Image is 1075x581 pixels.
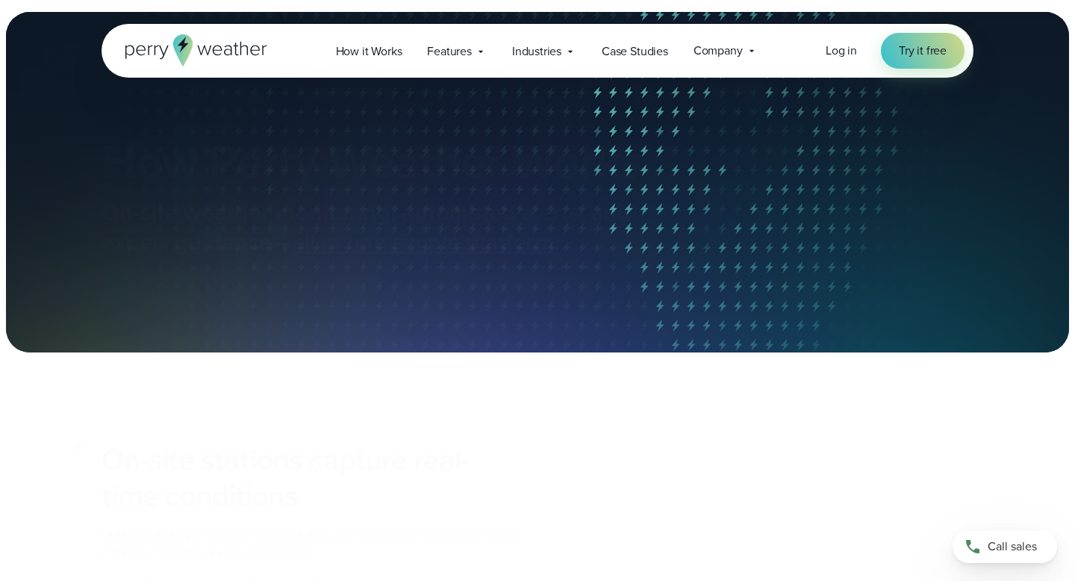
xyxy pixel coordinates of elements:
[323,36,415,66] a: How it Works
[512,43,561,60] span: Industries
[694,42,743,60] span: Company
[602,43,668,60] span: Case Studies
[881,33,965,69] a: Try it free
[988,538,1037,556] span: Call sales
[427,43,472,60] span: Features
[953,530,1057,563] a: Call sales
[899,42,947,60] span: Try it free
[336,43,402,60] span: How it Works
[589,36,681,66] a: Case Studies
[826,42,857,59] span: Log in
[826,42,857,60] a: Log in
